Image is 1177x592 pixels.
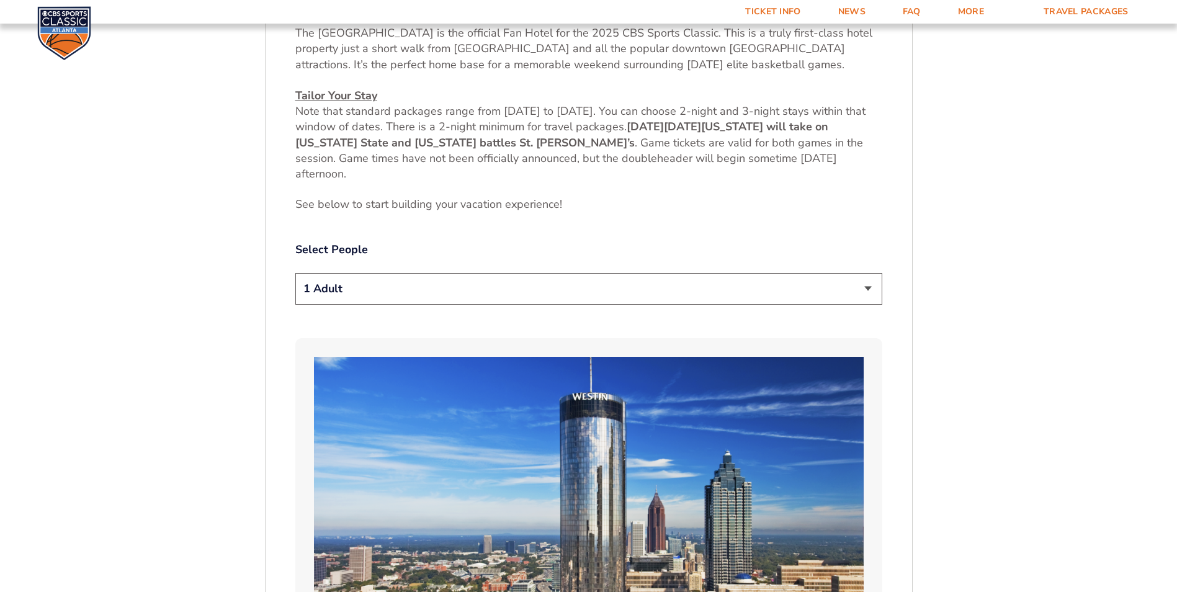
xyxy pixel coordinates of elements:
p: See below to start building your vacation e [295,197,882,212]
span: . Game tickets are valid for both games in the session. Game times have not been officially annou... [295,135,863,181]
span: xperience! [511,197,562,212]
strong: [DATE][DATE] [627,119,701,134]
label: Select People [295,242,882,258]
img: CBS Sports Classic [37,6,91,60]
span: Note that standard packages range from [DATE] to [DATE]. You can choose 2-night and 3-night stays... [295,104,866,134]
span: The [GEOGRAPHIC_DATA] is the official Fan Hotel for the 2025 CBS Sports Classic. This is a truly ... [295,25,872,71]
strong: [US_STATE] will take on [US_STATE] State and [US_STATE] battles St. [PERSON_NAME]’s [295,119,828,150]
u: Tailor Your Stay [295,88,377,103]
